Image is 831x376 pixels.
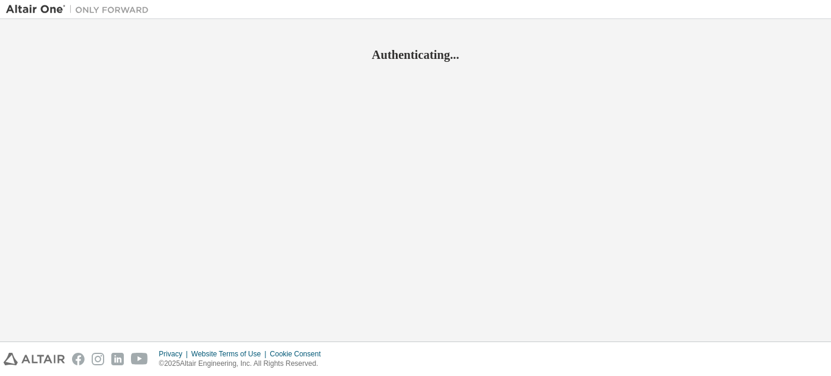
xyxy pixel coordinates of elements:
div: Privacy [159,349,191,359]
img: linkedin.svg [111,353,124,365]
div: Website Terms of Use [191,349,270,359]
img: youtube.svg [131,353,148,365]
img: altair_logo.svg [4,353,65,365]
p: © 2025 Altair Engineering, Inc. All Rights Reserved. [159,359,328,369]
img: facebook.svg [72,353,85,365]
div: Cookie Consent [270,349,327,359]
img: instagram.svg [92,353,104,365]
h2: Authenticating... [6,47,825,62]
img: Altair One [6,4,155,15]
